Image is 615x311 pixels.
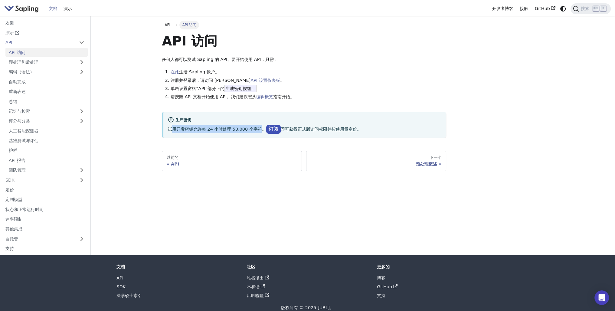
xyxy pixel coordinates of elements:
a: 基准测试与评估 [5,136,88,145]
a: 并按使用量定价 [327,127,357,132]
font: 叽叽喳喳 [247,293,264,298]
a: API [116,276,123,280]
a: 订阅 [266,125,281,134]
a: API [2,38,76,47]
font: 编辑（语法） [9,69,34,74]
font: 搜索 [581,6,589,11]
font: API [171,162,179,166]
img: Sapling.ai [4,4,39,13]
font: 不和谐 [247,284,260,289]
a: 不和谐 [247,284,265,289]
a: 重新表述 [5,87,88,96]
font: 演示 [64,6,72,11]
font: 评分与分类 [9,119,30,123]
a: 定制模型 [2,195,88,204]
a: 护栏 [5,146,88,155]
a: 预处理和后处理 [5,58,88,67]
a: 法学硕士索引 [116,293,142,298]
a: 开发者博客 [489,4,517,13]
a: 下一个预处理概述 [306,151,446,171]
font: 。 [215,69,219,74]
font: 注册并登录后，请访问 [PERSON_NAME] [171,78,250,83]
font: 重新表述 [9,89,26,94]
nav: 文档页面 [162,151,446,171]
font: 定价 [5,187,14,192]
a: 在此 [171,69,179,74]
a: 博客 [377,276,385,280]
font: 支持 [5,246,14,251]
font: 编辑概览 [256,94,273,99]
font: SDK [5,178,15,182]
a: 演示 [2,28,88,37]
font: 文档 [116,264,125,269]
a: 自动完成 [5,77,88,86]
a: SDK [116,284,126,289]
a: 评分与分类 [5,117,88,125]
a: 文档 [45,4,61,13]
font: 文档 [49,6,57,11]
font: 预处理和后处理 [9,60,38,65]
font: 订阅 [269,126,278,132]
font: 记忆与检索 [9,109,30,114]
font: 接触 [520,6,528,11]
font: 其他集成 [5,226,22,231]
font: 自动完成 [9,79,26,84]
a: API 访问 [5,48,88,57]
a: 人工智能探测器 [5,126,88,135]
a: GitHub [377,284,397,289]
font: 定制模型 [5,197,22,202]
font: 人工智能探测器 [9,129,38,133]
font: GitHub [377,284,392,289]
a: 其他集成 [2,225,88,233]
font: 试用开发密钥允许每 24 小时处理 50,000 个字符。 [168,127,266,132]
a: 团队管理 [5,166,88,175]
font: 欢迎 [5,21,14,25]
font: API 访问 [162,33,217,48]
a: 接触 [516,4,532,13]
button: 展开侧边栏类别“SDK” [76,176,88,184]
font: GitHub [535,6,550,11]
font: API [165,23,170,27]
font: 。 [357,127,361,132]
font: 社区 [247,264,255,269]
font: 基准测试与评估 [9,138,38,143]
font: API 访问 [9,50,25,55]
a: 状态和正常运行时间 [2,205,88,214]
font: 。 [280,78,284,83]
font: 注册 Sapling 帐户 [179,69,215,74]
a: 支持 [377,293,385,298]
a: 以前的API [162,151,302,171]
a: 支持 [2,244,88,253]
font: 演示 [5,30,14,35]
font: 更多的 [377,264,390,269]
a: SDK [2,176,76,184]
font: 版权所有 © 2025 [URL]。 [281,305,334,310]
font: 开发者博客 [492,6,513,11]
a: API [162,21,173,29]
button: 在暗模式和亮模式之间切换（当前为系统模式） [558,4,567,13]
a: 堆栈溢出 [247,276,269,280]
font: 任何人都可以测试 Sapling 的 API。要开始使用 API，只需： [162,57,278,62]
font: 速率限制 [5,217,22,222]
font: 堆栈溢出 [247,276,264,280]
button: 折叠侧边栏类别“API” [76,38,88,47]
a: 自托管 [2,234,88,243]
a: 叽叽喳喳 [247,293,269,298]
font: 即可获得正式版访问权限 [281,127,327,132]
font: 状态和正常运行时间 [5,207,44,212]
font: 总结 [9,99,17,104]
font: API 访问 [182,23,196,27]
kbd: K [600,6,606,11]
font: 单击 [171,86,179,91]
nav: 面包屑 [162,21,446,29]
a: Sapling.ai [4,4,41,13]
a: 编辑（语法） [5,68,88,76]
button: 搜索 (Ctrl+K) [571,3,611,14]
font: 团队管理 [9,168,26,172]
font: 以前的 [167,155,178,160]
a: 记忆与检索 [5,107,88,116]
